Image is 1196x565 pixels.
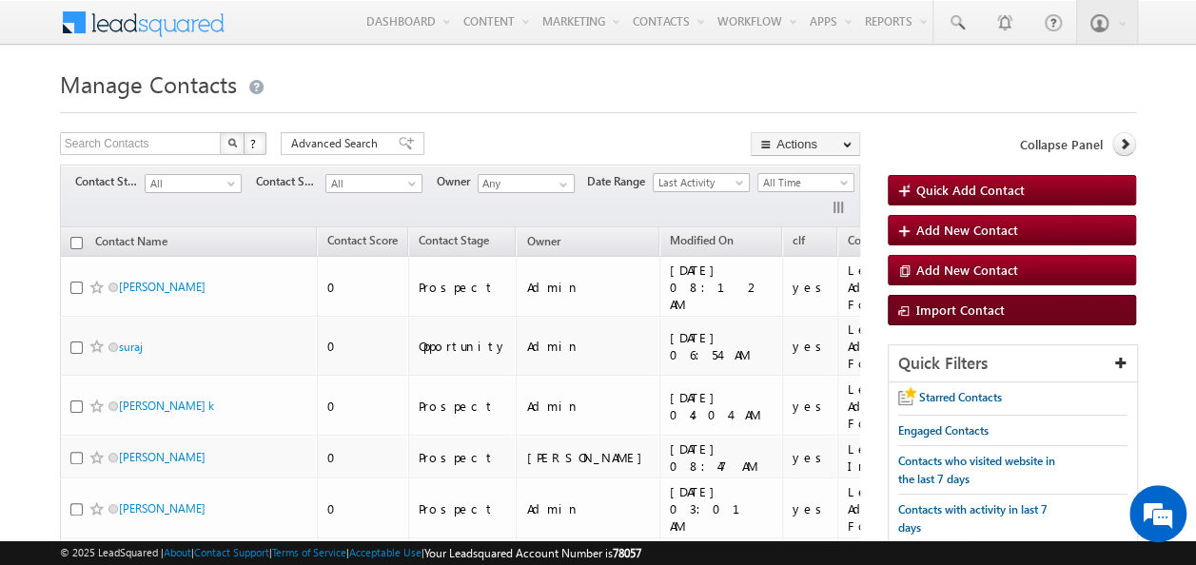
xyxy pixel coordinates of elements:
[526,398,651,415] div: Admin
[889,345,1137,382] div: Quick Filters
[70,237,83,249] input: Check all records
[526,279,651,296] div: Admin
[793,233,805,247] span: clf
[848,483,929,535] div: Lead Add Form
[291,135,383,152] span: Advanced Search
[660,230,743,255] a: Modified On
[349,546,422,558] a: Acceptable Use
[478,174,575,193] input: Type to Search
[848,262,929,313] div: Lead Add Form
[119,399,214,413] a: [PERSON_NAME] k
[793,279,829,296] div: yes
[1020,136,1103,153] span: Collapse Panel
[848,233,921,247] span: Contact Origin
[164,546,191,558] a: About
[60,544,641,562] span: © 2025 LeadSquared | | | | |
[419,449,508,466] div: Prospect
[272,546,346,558] a: Terms of Service
[898,423,989,438] span: Engaged Contacts
[848,321,929,372] div: Lead Add Form
[325,174,422,193] a: All
[194,546,269,558] a: Contact Support
[916,262,1018,278] span: Add New Contact
[919,390,1002,404] span: Starred Contacts
[793,449,829,466] div: yes
[549,175,573,194] a: Show All Items
[86,231,177,256] a: Contact Name
[848,440,929,475] div: Lead Import
[670,483,774,535] div: [DATE] 03:01 AM
[670,262,774,313] div: [DATE] 08:12 AM
[419,233,489,247] span: Contact Stage
[670,440,774,475] div: [DATE] 08:47 AM
[146,175,236,192] span: All
[757,173,854,192] a: All Time
[670,329,774,363] div: [DATE] 06:54 AM
[916,222,1018,238] span: Add New Contact
[526,449,651,466] div: [PERSON_NAME]
[327,233,398,247] span: Contact Score
[250,135,259,151] span: ?
[526,500,651,517] div: Admin
[119,501,206,516] a: [PERSON_NAME]
[424,546,641,560] span: Your Leadsquared Account Number is
[119,280,206,294] a: [PERSON_NAME]
[587,173,653,190] span: Date Range
[318,230,407,255] a: Contact Score
[653,173,750,192] a: Last Activity
[327,500,400,517] div: 0
[526,338,651,355] div: Admin
[526,234,559,248] span: Owner
[793,338,829,355] div: yes
[119,340,143,354] a: suraj
[327,338,400,355] div: 0
[419,398,508,415] div: Prospect
[419,338,508,355] div: Opportunity
[898,502,1048,535] span: Contacts with activity in last 7 days
[793,398,829,415] div: yes
[227,138,237,147] img: Search
[419,500,508,517] div: Prospect
[916,182,1025,198] span: Quick Add Contact
[898,454,1055,486] span: Contacts who visited website in the last 7 days
[60,68,237,99] span: Manage Contacts
[437,173,478,190] span: Owner
[327,279,400,296] div: 0
[793,500,829,517] div: yes
[75,173,145,190] span: Contact Stage
[256,173,325,190] span: Contact Source
[145,174,242,193] a: All
[326,175,417,192] span: All
[244,132,266,155] button: ?
[409,230,499,255] a: Contact Stage
[670,389,774,423] div: [DATE] 04:04 AM
[848,380,929,432] div: Lead Add Form
[327,449,400,466] div: 0
[751,132,860,156] button: Actions
[119,450,206,464] a: [PERSON_NAME]
[327,398,400,415] div: 0
[838,230,931,255] a: Contact Origin
[916,302,1005,318] span: Import Contact
[613,546,641,560] span: 78057
[419,279,508,296] div: Prospect
[783,230,814,255] a: clf
[758,174,849,191] span: All Time
[670,233,734,247] span: Modified On
[654,174,744,191] span: Last Activity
